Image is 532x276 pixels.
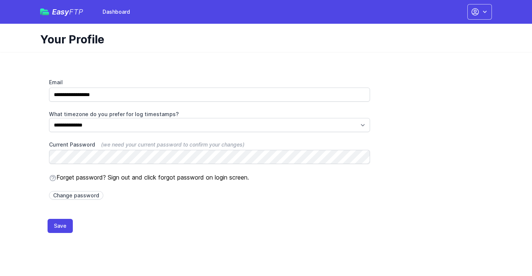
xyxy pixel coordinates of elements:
[52,8,83,16] span: Easy
[48,219,73,233] button: Save
[49,141,370,148] label: Current Password
[49,79,370,86] label: Email
[98,5,134,19] a: Dashboard
[40,8,83,16] a: EasyFTP
[40,33,486,46] h1: Your Profile
[49,191,103,200] a: Change password
[69,7,83,16] span: FTP
[49,111,370,118] label: What timezone do you prefer for log timestamps?
[40,9,49,15] img: easyftp_logo.png
[101,141,244,148] span: (we need your current password to confirm your changes)
[49,173,370,182] p: Forget password? Sign out and click forgot password on login screen.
